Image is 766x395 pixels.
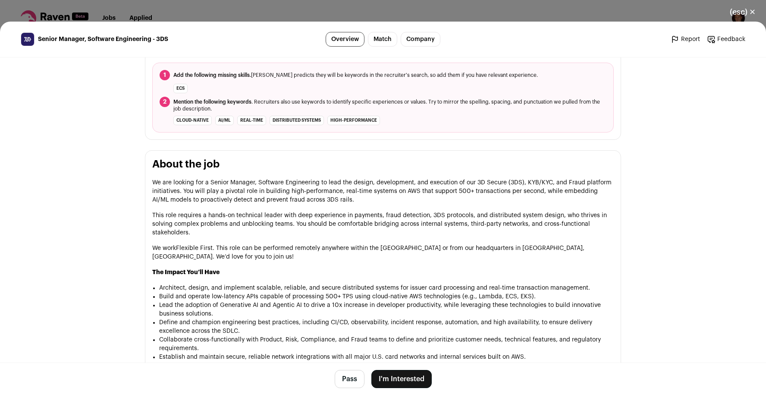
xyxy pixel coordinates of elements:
h2: About the job [152,158,614,171]
button: Pass [335,370,364,388]
li: distributed systems [270,116,324,125]
li: real-time [237,116,266,125]
p: This role requires a hands-on technical leader with deep experience in payments, fraud detection,... [152,211,614,237]
a: Match [368,32,397,47]
li: Collaborate cross-functionally with Product, Risk, Compliance, and Fraud teams to define and prio... [159,335,614,353]
li: ECS [173,84,188,93]
li: Architect, design, and implement scalable, reliable, and secure distributed systems for issuer ca... [159,284,614,292]
a: Report [671,35,700,44]
li: cloud-native [173,116,212,125]
a: Feedback [707,35,745,44]
a: Overview [326,32,364,47]
span: Senior Manager, Software Engineering - 3DS [38,35,168,44]
li: Partner with data science and fraud teams to integrate real-time ML models into the 3DS flow to d... [159,361,614,370]
strong: The Impact You’ll Have [152,269,220,275]
li: Define and champion engineering best practices, including CI/CD, observability, incident response... [159,318,614,335]
p: We work . This role can be performed remotely anywhere within the [GEOGRAPHIC_DATA] or from our h... [152,244,614,261]
li: Lead the adoption of Generative AI and Agentic AI to drive a 10x increase in developer productivi... [159,301,614,318]
span: [PERSON_NAME] predicts they will be keywords in the recruiter's search, so add them if you have r... [173,72,538,79]
li: Build and operate low-latency APIs capable of processing 500+ TPS using cloud-native AWS technolo... [159,292,614,301]
img: 4d7772cdcf594daddb25f446b9afb4568846770d7fb8c26908dc8c86500a6146.jpg [21,33,34,46]
span: . Recruiters also use keywords to identify specific experiences or values. Try to mirror the spel... [173,98,606,112]
li: Establish and maintain secure, reliable network integrations with all major U.S. card networks an... [159,353,614,361]
a: Flexible First [176,245,213,251]
button: Close modal [719,3,766,22]
span: Mention the following keywords [173,99,251,104]
button: I'm Interested [371,370,432,388]
p: We are looking for a Senior Manager, Software Engineering to lead the design, development, and ex... [152,178,614,204]
span: 2 [160,97,170,107]
li: AI/ML [215,116,234,125]
a: Company [401,32,440,47]
span: Add the following missing skills. [173,73,251,78]
span: 1 [160,70,170,80]
li: high-performance [327,116,380,125]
